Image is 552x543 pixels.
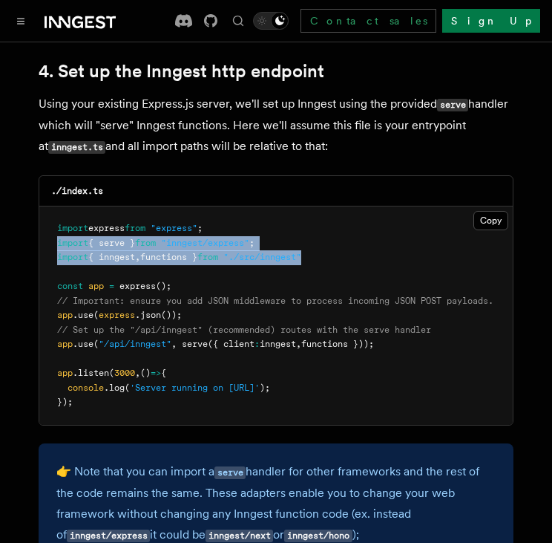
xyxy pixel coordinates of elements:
[73,310,93,320] span: .use
[135,368,140,378] span: ,
[229,12,247,30] button: Find something...
[93,310,99,320] span: (
[109,368,114,378] span: (
[206,530,273,542] code: inngest/next
[57,397,73,407] span: });
[114,368,135,378] span: 3000
[171,339,177,349] span: ,
[73,368,109,378] span: .listen
[301,339,374,349] span: functions }));
[88,238,135,248] span: { serve }
[300,9,436,33] a: Contact sales
[161,368,166,378] span: {
[442,9,540,33] a: Sign Up
[88,252,135,262] span: { inngest
[249,238,254,248] span: ;
[161,238,249,248] span: "inngest/express"
[214,466,246,479] code: serve
[39,94,513,157] p: Using your existing Express.js server, we'll set up Inngest using the provided handler which will...
[254,339,260,349] span: :
[68,383,104,393] span: console
[73,339,93,349] span: .use
[57,368,73,378] span: app
[151,368,161,378] span: =>
[140,252,197,262] span: functions }
[296,339,301,349] span: ,
[473,211,508,230] button: Copy
[197,223,203,233] span: ;
[253,12,289,30] button: Toggle dark mode
[284,530,352,542] code: inngest/hono
[57,252,88,262] span: import
[197,252,218,262] span: from
[88,281,104,291] span: app
[214,464,246,478] a: serve
[57,325,431,335] span: // Set up the "/api/inngest" (recommended) routes with the serve handler
[135,238,156,248] span: from
[151,223,197,233] span: "express"
[57,238,88,248] span: import
[51,186,103,196] code: ./index.ts
[223,252,301,262] span: "./src/inngest"
[130,383,260,393] span: 'Server running on [URL]'
[260,383,270,393] span: );
[99,339,171,349] span: "/api/inngest"
[260,339,296,349] span: inngest
[57,281,83,291] span: const
[104,383,125,393] span: .log
[437,99,468,111] code: serve
[208,339,254,349] span: ({ client
[57,310,73,320] span: app
[156,281,171,291] span: ();
[135,252,140,262] span: ,
[182,339,208,349] span: serve
[161,310,182,320] span: ());
[39,61,324,82] a: 4. Set up the Inngest http endpoint
[57,296,493,306] span: // Important: ensure you add JSON middleware to process incoming JSON POST payloads.
[99,310,135,320] span: express
[140,368,151,378] span: ()
[57,223,88,233] span: import
[135,310,161,320] span: .json
[12,12,30,30] button: Toggle navigation
[48,141,105,154] code: inngest.ts
[88,223,125,233] span: express
[119,281,156,291] span: express
[57,339,73,349] span: app
[109,281,114,291] span: =
[125,383,130,393] span: (
[125,223,145,233] span: from
[93,339,99,349] span: (
[67,530,150,542] code: inngest/express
